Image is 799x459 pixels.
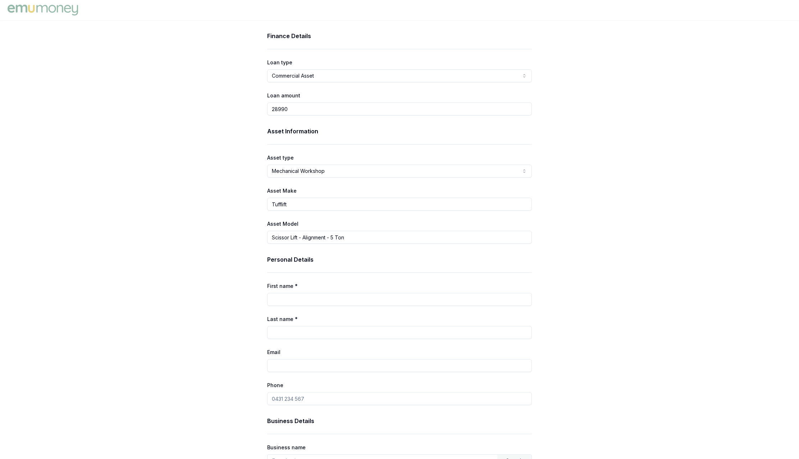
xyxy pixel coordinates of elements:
label: Last name * [267,316,298,322]
input: 0431 234 567 [267,392,532,405]
label: Email [267,349,280,355]
h3: Business Details [267,417,532,425]
h3: Asset Information [267,127,532,136]
label: Asset type [267,155,294,161]
label: Asset Model [267,221,298,227]
h3: Personal Details [267,255,532,264]
label: First name * [267,283,298,289]
label: Loan type [267,59,292,65]
label: Business name [267,444,306,450]
label: Loan amount [267,92,300,98]
label: Asset Make [267,188,297,194]
h3: Finance Details [267,32,532,40]
label: Phone [267,382,283,388]
img: Emu Money [6,3,80,17]
input: $ [267,102,532,115]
